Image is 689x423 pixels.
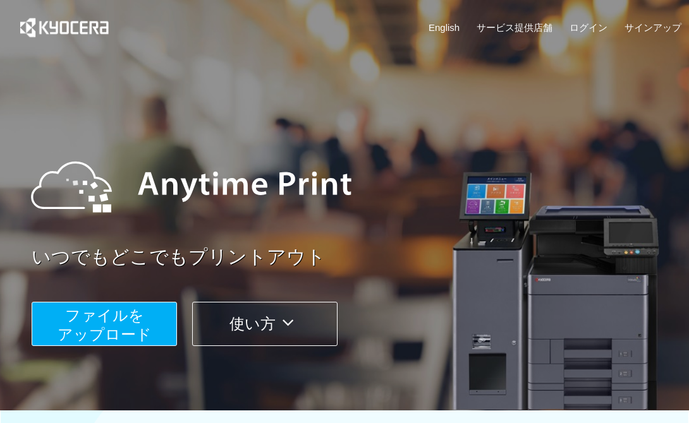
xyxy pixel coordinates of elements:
a: English [429,21,460,34]
span: ファイルを ​​アップロード [58,307,152,343]
a: いつでもどこでもプリントアウト [32,244,689,271]
button: ファイルを​​アップロード [32,302,177,346]
a: ログイン [570,21,607,34]
a: サービス提供店舗 [477,21,552,34]
a: サインアップ [625,21,681,34]
button: 使い方 [192,302,338,346]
